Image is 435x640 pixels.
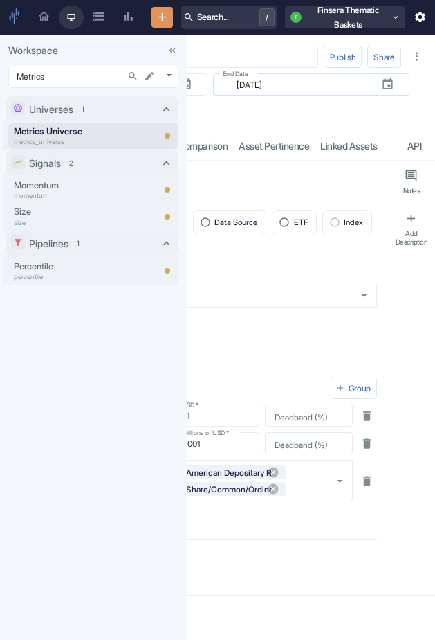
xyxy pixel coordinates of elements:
p: Metrics Universe [14,125,116,138]
div: Add Description [394,229,429,247]
a: Dates Comparison [146,132,233,160]
button: Notes [391,163,432,201]
label: USD [182,400,198,409]
div: Metrics [8,66,178,88]
span: American Depositary Receipt [181,467,271,479]
span: ETF [294,219,308,226]
span: 1 [77,104,89,114]
span: 1 [72,238,84,249]
span: Index [344,219,363,226]
a: Percentilepercentile [14,260,152,282]
p: Workspace [8,43,178,57]
a: Momentummomentum [14,179,116,201]
a: Sizesize [14,205,116,227]
a: Linked Assets [315,132,383,160]
a: API [402,132,427,160]
p: Pipelines [29,236,68,251]
p: Size [14,205,116,218]
p: size [14,217,116,228]
button: New Resource [151,7,173,28]
p: Signals [29,156,61,170]
button: Group [331,377,377,399]
span: Dashboard [37,10,50,25]
div: Pipelines1 [6,231,178,256]
button: Search.../ [181,6,277,29]
button: Collapse Sidebar [163,42,181,60]
span: Research [67,12,75,24]
button: Publish [324,46,362,68]
div: Universes1 [6,96,178,121]
div: Share/Common/Ordinary [178,482,286,496]
p: metrics_universe [14,136,116,147]
a: Dashboard [29,6,59,29]
input: yyyy-mm-dd [228,77,370,93]
p: Universes [29,102,73,116]
span: 2 [64,158,78,168]
span: Recent Reports [122,10,135,25]
a: Metrics Universemetrics_universe [14,125,116,147]
p: momentum [14,190,116,201]
div: Signals2 [6,150,178,175]
label: End Date [223,69,248,78]
a: Asset Pertinence [233,132,315,160]
button: Open [332,473,348,489]
span: Data Sources [92,10,105,25]
button: Search... [124,67,142,85]
button: Delete rule [357,471,377,491]
span: Share/Common/Ordinary [181,483,271,495]
div: American Depositary Receipt [178,465,286,479]
button: FFinsera Thematic Baskets [285,6,405,28]
button: Open [356,287,372,303]
p: percentile [14,272,118,282]
button: Delete rule [357,434,377,454]
button: edit [140,67,158,85]
p: Momentum [14,179,116,192]
button: Delete rule [357,406,377,426]
div: F [290,12,302,23]
label: Millions of USD [182,428,229,437]
a: Recent Reports [113,6,143,29]
a: Research [59,6,84,29]
p: Percentile [14,260,118,273]
span: Data Source [214,219,257,226]
a: Data Sources [84,6,113,29]
button: Share [367,46,400,68]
